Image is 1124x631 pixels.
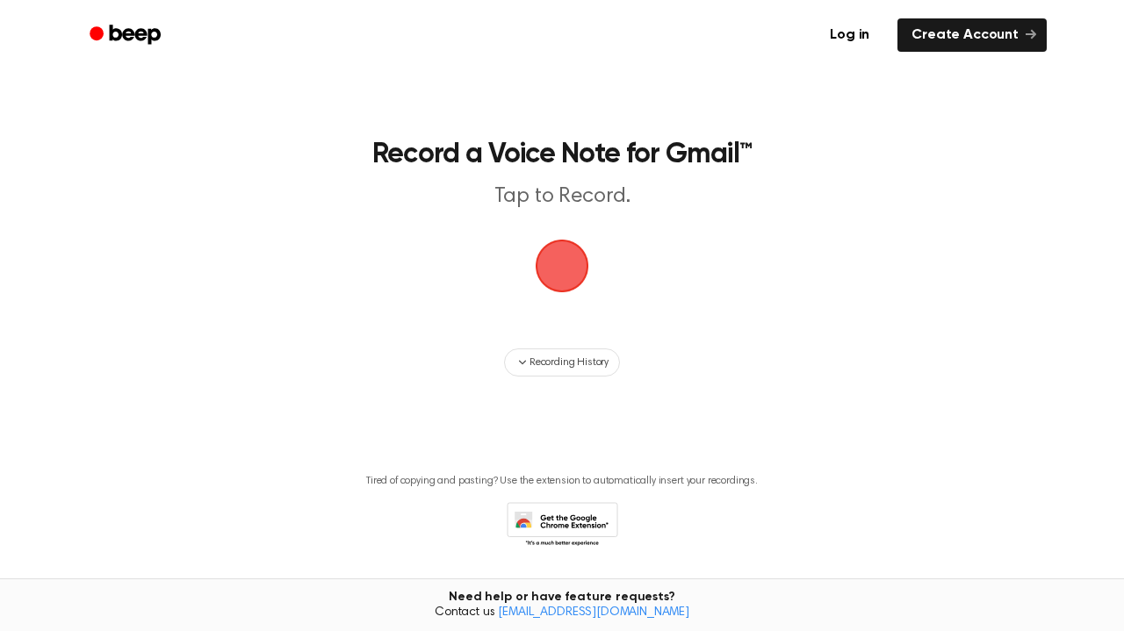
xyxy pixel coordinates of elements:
a: [EMAIL_ADDRESS][DOMAIN_NAME] [498,606,689,619]
p: Tap to Record. [225,183,899,212]
img: Beep Logo [536,240,588,292]
button: Recording History [504,348,620,376]
span: Contact us [11,606,1113,621]
a: Log in [812,15,887,55]
p: Tired of copying and pasting? Use the extension to automatically insert your recordings. [366,475,758,488]
h1: Record a Voice Note for Gmail™ [190,140,934,169]
span: Recording History [530,355,609,370]
a: Beep [77,18,177,53]
a: Create Account [897,18,1047,52]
